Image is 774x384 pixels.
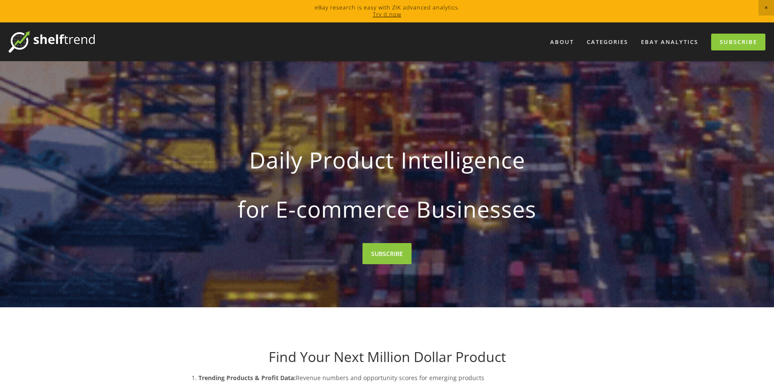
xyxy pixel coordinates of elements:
[195,189,579,229] strong: for E-commerce Businesses
[373,10,401,18] a: Try it now
[198,374,296,382] strong: Trending Products & Profit Data:
[545,35,579,49] a: About
[362,243,412,264] a: SUBSCRIBE
[181,349,593,365] h1: Find Your Next Million Dollar Product
[195,140,579,180] strong: Daily Product Intelligence
[711,34,765,50] a: Subscribe
[581,35,634,49] div: Categories
[9,31,95,53] img: ShelfTrend
[198,372,593,383] p: Revenue numbers and opportunity scores for emerging products
[635,35,704,49] a: eBay Analytics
